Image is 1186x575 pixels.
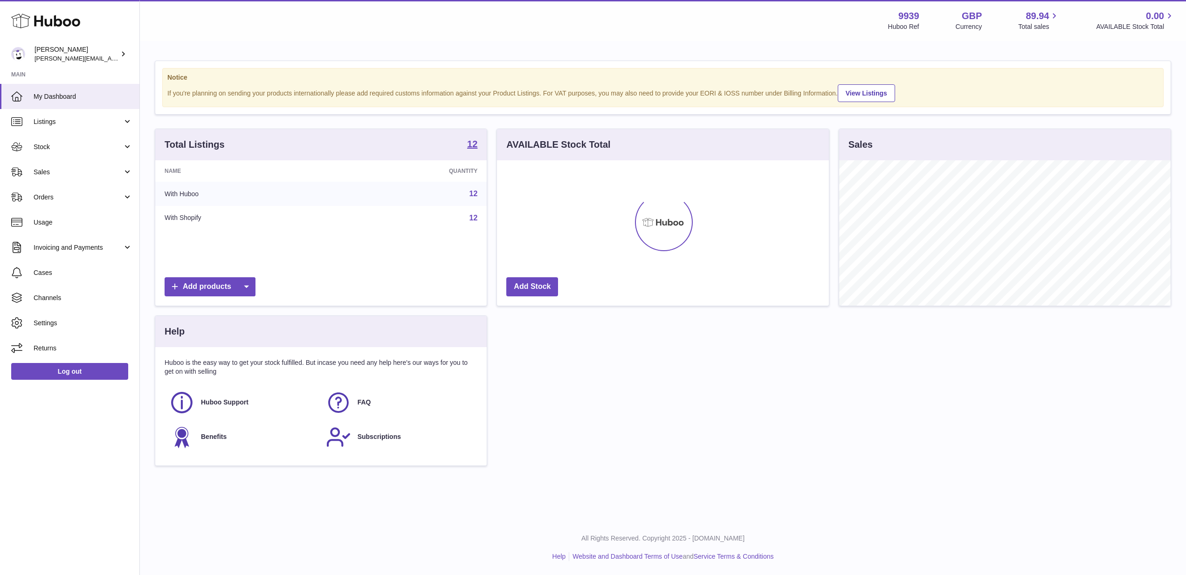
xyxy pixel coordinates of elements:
li: and [569,552,773,561]
span: Benefits [201,432,227,441]
strong: Notice [167,73,1158,82]
span: Listings [34,117,123,126]
img: tommyhardy@hotmail.com [11,47,25,61]
span: Returns [34,344,132,353]
a: Service Terms & Conditions [694,553,774,560]
p: All Rights Reserved. Copyright 2025 - [DOMAIN_NAME] [147,534,1179,543]
span: Total sales [1018,22,1060,31]
span: 89.94 [1026,10,1049,22]
div: If you're planning on sending your products internationally please add required customs informati... [167,83,1158,102]
div: Currency [956,22,982,31]
a: 89.94 Total sales [1018,10,1060,31]
a: FAQ [326,390,473,415]
th: Quantity [334,160,487,182]
a: Huboo Support [169,390,317,415]
td: With Huboo [155,182,334,206]
span: 0.00 [1146,10,1164,22]
a: Log out [11,363,128,380]
td: With Shopify [155,206,334,230]
a: View Listings [838,84,895,102]
a: 12 [467,139,477,151]
a: Benefits [169,424,317,450]
span: FAQ [358,398,371,407]
h3: AVAILABLE Stock Total [506,138,610,151]
span: [PERSON_NAME][EMAIL_ADDRESS][DOMAIN_NAME] [34,55,187,62]
p: Huboo is the easy way to get your stock fulfilled. But incase you need any help here's our ways f... [165,358,477,376]
span: Huboo Support [201,398,248,407]
h3: Help [165,325,185,338]
a: 12 [469,190,478,198]
span: Orders [34,193,123,202]
span: My Dashboard [34,92,132,101]
span: Invoicing and Payments [34,243,123,252]
span: AVAILABLE Stock Total [1096,22,1175,31]
a: Add Stock [506,277,558,296]
div: Huboo Ref [888,22,919,31]
span: Usage [34,218,132,227]
span: Channels [34,294,132,302]
a: 12 [469,214,478,222]
th: Name [155,160,334,182]
span: Cases [34,268,132,277]
strong: 12 [467,139,477,149]
span: Sales [34,168,123,177]
strong: 9939 [898,10,919,22]
h3: Sales [848,138,873,151]
span: Subscriptions [358,432,401,441]
a: Website and Dashboard Terms of Use [572,553,683,560]
h3: Total Listings [165,138,225,151]
a: Subscriptions [326,424,473,450]
strong: GBP [962,10,982,22]
a: 0.00 AVAILABLE Stock Total [1096,10,1175,31]
span: Settings [34,319,132,328]
span: Stock [34,143,123,151]
a: Add products [165,277,255,296]
a: Help [552,553,566,560]
div: [PERSON_NAME] [34,45,118,63]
